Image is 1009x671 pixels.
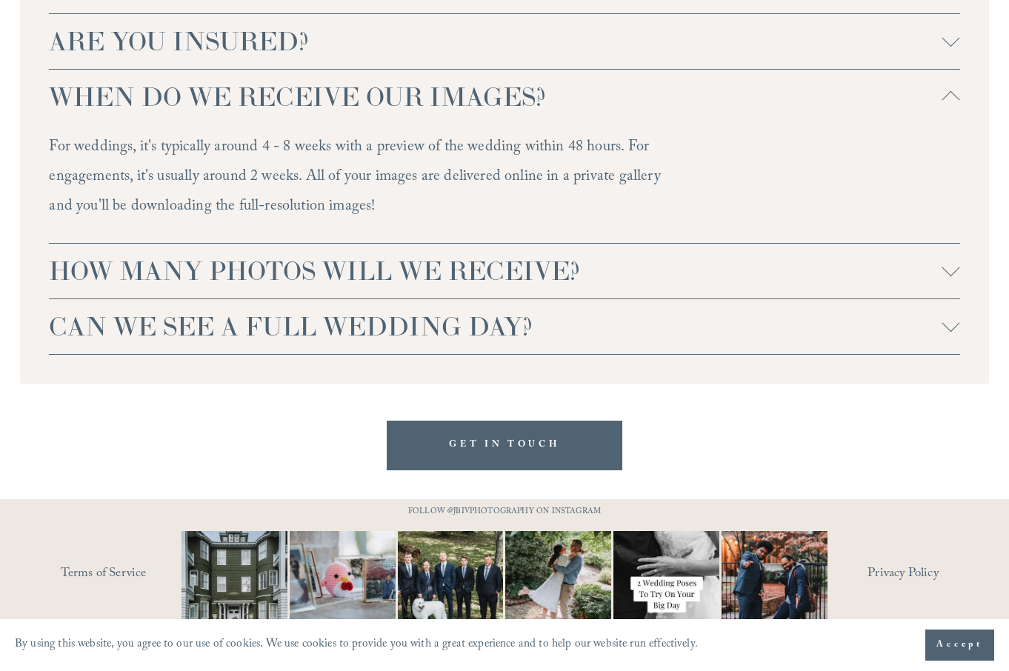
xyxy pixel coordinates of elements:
img: You just need the right photographer that matches your vibe 📷🎉 #RaleighWeddingPhotographer [704,531,845,637]
button: Accept [925,630,994,661]
img: It&rsquo;s that time of year where weddings and engagements pick up and I get the joy of capturin... [505,513,611,654]
button: ARE YOU INSURED? [49,14,959,69]
button: HOW MANY PHOTOS WILL WE RECEIVE? [49,244,959,298]
img: Let&rsquo;s talk about poses for your wedding day! It doesn&rsquo;t have to be complicated, somet... [587,531,747,637]
button: WHEN DO WE RECEIVE OUR IMAGES? [49,70,959,124]
img: Wideshots aren't just &quot;nice to have,&quot; they're a wedding day essential! 🙌 #Wideshotwedne... [166,531,303,637]
span: ARE YOU INSURED? [49,25,942,58]
p: FOLLOW @JBIVPHOTOGRAPHY ON INSTAGRAM [384,505,626,521]
a: GET IN TOUCH [387,421,623,470]
p: By using this website, you agree to our use of cookies. We use cookies to provide you with a grea... [15,634,698,657]
div: WHEN DO WE RECEIVE OUR IMAGES? [49,124,959,243]
p: For weddings, it's typically around 4 - 8 weeks with a preview of the wedding within 48 hours. Fo... [49,133,686,223]
span: Accept [936,638,983,652]
button: CAN WE SEE A FULL WEDDING DAY? [49,299,959,354]
a: Privacy Policy [868,562,988,587]
span: HOW MANY PHOTOS WILL WE RECEIVE? [49,255,942,287]
a: Terms of Service [61,562,222,587]
span: CAN WE SEE A FULL WEDDING DAY? [49,310,942,343]
img: Happy #InternationalDogDay to all the pups who have made wedding days, engagement sessions, and p... [371,531,530,637]
img: This has got to be one of the cutest detail shots I've ever taken for a wedding! 📷 @thewoobles #I... [263,531,422,637]
span: WHEN DO WE RECEIVE OUR IMAGES? [49,81,942,113]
